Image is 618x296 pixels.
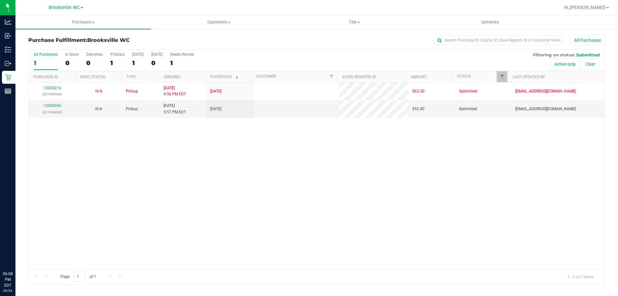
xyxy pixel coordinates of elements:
[110,59,125,67] div: 1
[95,106,102,112] button: N/A
[422,15,558,29] a: Deliveries
[95,107,102,111] span: Not Applicable
[164,75,181,79] a: Ordered
[132,52,144,57] div: [DATE]
[15,19,151,25] span: Purchases
[562,272,598,282] span: 1 - 2 of 2 items
[581,59,600,70] button: Clear
[5,88,11,94] inline-svg: Reports
[210,74,239,79] a: Scheduled
[412,88,425,94] span: $62.50
[151,19,286,25] span: Customers
[110,52,125,57] div: PickUps
[5,19,11,25] inline-svg: Analytics
[533,52,575,57] span: Filtering on status:
[43,86,61,90] a: 12000216
[411,75,427,79] a: Amount
[132,59,144,67] div: 1
[28,37,220,43] h3: Purchase Fulfillment:
[3,271,13,288] p: 06:08 PM EDT
[33,75,58,79] a: Purchase ID
[151,59,163,67] div: 0
[95,89,102,93] span: Not Applicable
[570,35,605,46] button: All Purchases
[151,15,286,29] a: Customers
[164,85,186,97] span: [DATE] 4:56 PM EDT
[3,288,13,293] p: 09/24
[5,60,11,67] inline-svg: Outbound
[515,88,576,94] span: [EMAIL_ADDRESS][DOMAIN_NAME]
[86,59,103,67] div: 0
[6,244,26,264] iframe: Resource center
[33,109,71,115] p: (327434032)
[95,88,102,94] button: N/A
[34,59,58,67] div: 1
[457,74,471,79] a: Status
[86,52,103,57] div: Deliveries
[342,75,376,79] a: State Registry ID
[55,272,101,282] span: Page of 1
[515,106,576,112] span: [EMAIL_ADDRESS][DOMAIN_NAME]
[256,74,276,79] a: Customer
[65,52,79,57] div: In Store
[564,5,606,10] span: Hi, [PERSON_NAME]!
[497,71,507,82] a: Filter
[287,19,422,25] span: Tills
[170,52,194,57] div: Needs Review
[126,88,138,94] span: Pickup
[65,59,79,67] div: 0
[34,52,58,57] div: All Purchases
[550,59,580,70] button: Active only
[151,52,163,57] div: [DATE]
[512,75,545,79] a: Last Updated By
[49,5,80,10] span: Brooksville WC
[210,88,221,94] span: [DATE]
[170,59,194,67] div: 1
[74,272,85,282] input: 1
[210,106,221,112] span: [DATE]
[576,52,600,57] span: Submitted
[126,75,136,79] a: Type
[15,15,151,29] a: Purchases
[5,33,11,39] inline-svg: Inbound
[326,71,337,82] a: Filter
[80,75,105,79] a: Sync Status
[286,15,422,29] a: Tills
[5,74,11,81] inline-svg: Retail
[459,88,477,94] span: Submitted
[412,106,425,112] span: $52.80
[33,91,71,97] p: (327406566)
[473,19,508,25] span: Deliveries
[5,46,11,53] inline-svg: Inventory
[435,35,563,45] input: Search Purchase ID, Original ID, State Registry ID or Customer Name...
[87,37,130,43] span: Brooksville WC
[459,106,477,112] span: Submitted
[126,106,138,112] span: Pickup
[43,103,61,108] a: 12000696
[164,103,186,115] span: [DATE] 5:57 PM EDT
